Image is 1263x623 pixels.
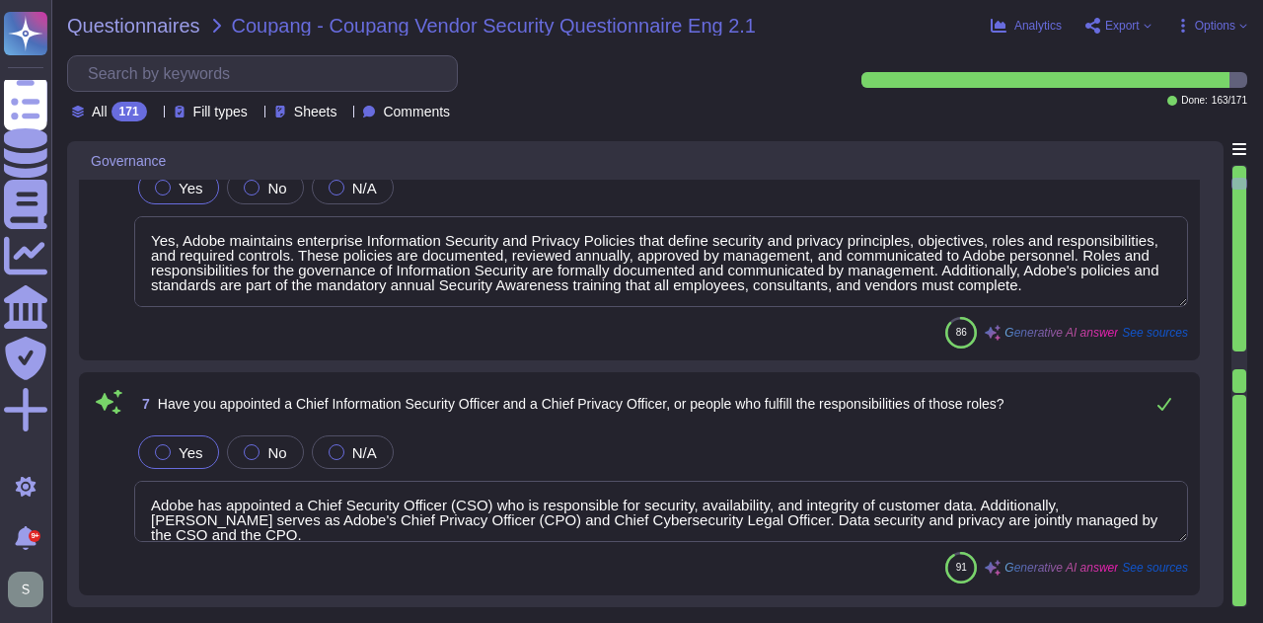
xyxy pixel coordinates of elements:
button: user [4,568,57,611]
textarea: Yes, Adobe maintains enterprise Information Security and Privacy Policies that define security an... [134,216,1188,307]
span: Generative AI answer [1004,562,1118,574]
span: 91 [956,562,967,573]
span: Have you appointed a Chief Information Security Officer and a Chief Privacy Officer, or people wh... [158,396,1004,412]
span: All [92,105,108,118]
span: Options [1195,20,1235,32]
input: Search by keywords [78,56,457,91]
button: Analytics [991,18,1062,34]
span: N/A [352,180,377,196]
span: Done: [1181,96,1208,106]
span: Coupang - Coupang Vendor Security Questionnaire Eng 2.1 [232,16,756,36]
span: Generative AI answer [1004,327,1118,339]
textarea: Adobe has appointed a Chief Security Officer (CSO) who is responsible for security, availability,... [134,481,1188,542]
span: See sources [1122,562,1188,574]
span: 7 [134,397,150,411]
div: 9+ [29,530,40,542]
span: Yes [179,444,202,461]
span: No [267,444,286,461]
span: Fill types [193,105,248,118]
span: Sheets [294,105,337,118]
span: 163 / 171 [1212,96,1247,106]
span: Analytics [1014,20,1062,32]
span: See sources [1122,327,1188,339]
span: N/A [352,444,377,461]
span: No [267,180,286,196]
span: Comments [383,105,450,118]
span: 86 [956,327,967,338]
span: Questionnaires [67,16,200,36]
div: 171 [111,102,147,121]
span: Governance [91,154,166,168]
span: Export [1105,20,1140,32]
img: user [8,572,43,607]
span: Yes [179,180,202,196]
